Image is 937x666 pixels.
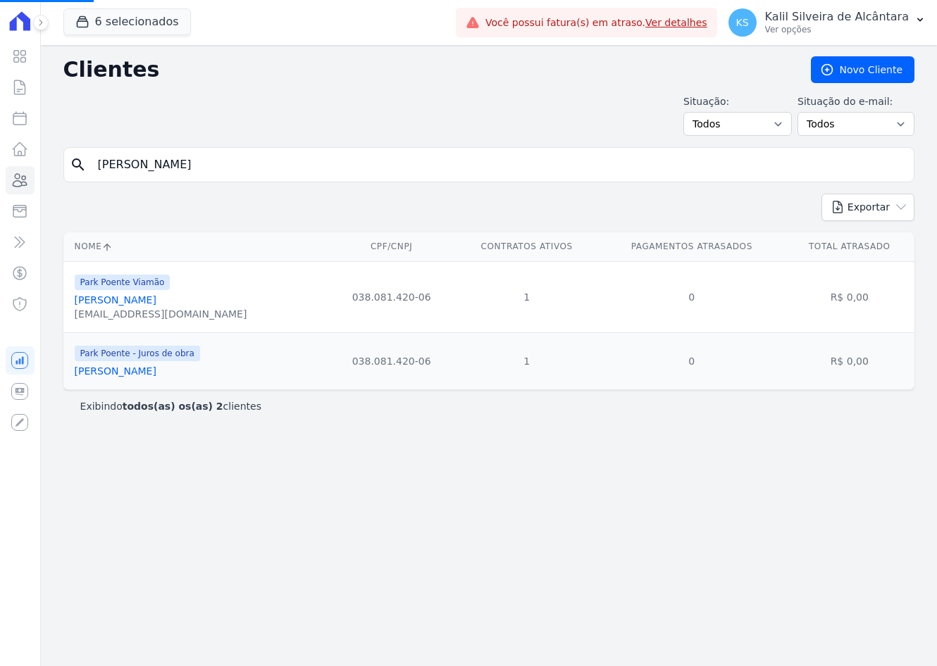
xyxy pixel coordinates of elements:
th: Pagamentos Atrasados [599,232,784,261]
th: Nome [63,232,328,261]
p: Kalil Silveira de Alcântara [765,10,909,24]
a: Novo Cliente [811,56,914,83]
a: [PERSON_NAME] [75,294,156,306]
label: Situação do e-mail: [798,94,914,109]
th: Contratos Ativos [454,232,599,261]
h2: Clientes [63,57,788,82]
span: Você possui fatura(s) em atraso. [485,15,707,30]
div: [EMAIL_ADDRESS][DOMAIN_NAME] [75,307,247,321]
td: 0 [599,332,784,389]
span: Park Poente - Juros de obra [75,346,200,361]
td: 0 [599,261,784,332]
p: Exibindo clientes [80,399,261,413]
td: R$ 0,00 [785,261,914,332]
th: CPF/CNPJ [328,232,454,261]
span: Park Poente Viamão [75,275,170,290]
button: KS Kalil Silveira de Alcântara Ver opções [717,3,937,42]
td: 038.081.420-06 [328,261,454,332]
i: search [70,156,87,173]
button: Exportar [821,194,914,221]
a: [PERSON_NAME] [75,365,156,377]
button: 6 selecionados [63,8,191,35]
th: Total Atrasado [785,232,914,261]
b: todos(as) os(as) 2 [123,401,223,412]
p: Ver opções [765,24,909,35]
span: KS [736,18,749,27]
td: 1 [454,261,599,332]
a: Ver detalhes [645,17,707,28]
td: R$ 0,00 [785,332,914,389]
td: 038.081.420-06 [328,332,454,389]
input: Buscar por nome, CPF ou e-mail [89,151,908,179]
label: Situação: [683,94,792,109]
td: 1 [454,332,599,389]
